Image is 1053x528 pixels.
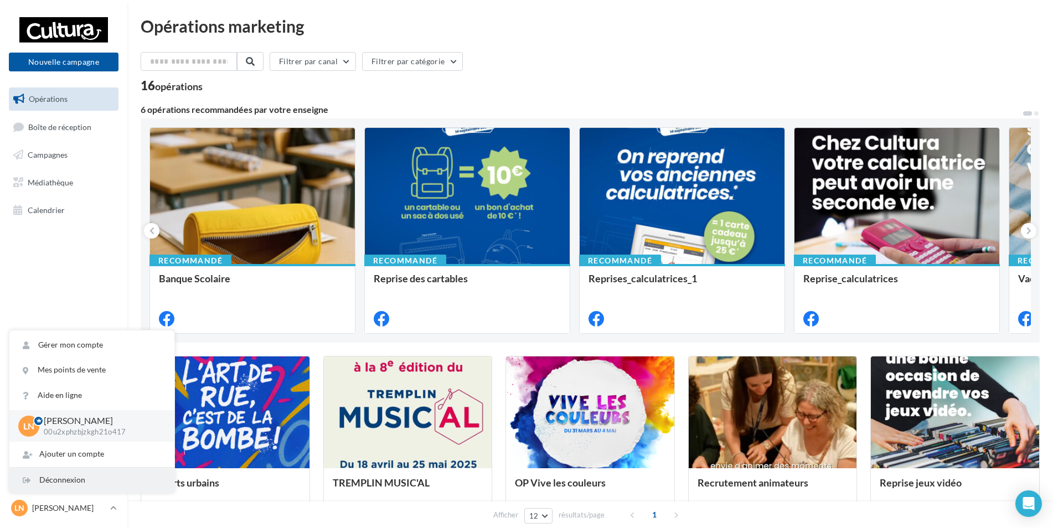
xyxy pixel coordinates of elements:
[141,18,1040,34] div: Opérations marketing
[589,272,697,284] span: Reprises_calculatrices_1
[794,255,876,267] div: Recommandé
[698,477,808,489] span: Recrutement animateurs
[29,94,68,103] span: Opérations
[7,87,121,111] a: Opérations
[579,255,661,267] div: Recommandé
[155,81,203,91] div: opérations
[9,358,174,382] a: Mes points de vente
[7,115,121,139] a: Boîte de réception
[529,511,539,520] span: 12
[374,272,468,284] span: Reprise des cartables
[149,255,231,267] div: Recommandé
[9,498,118,519] a: Ln [PERSON_NAME]
[14,503,24,514] span: Ln
[646,506,663,524] span: 1
[9,442,174,467] div: Ajouter un compte
[159,272,230,284] span: Banque Scolaire
[364,255,446,267] div: Recommandé
[515,477,606,489] span: OP Vive les couleurs
[333,477,430,489] span: TREMPLIN MUSIC'AL
[362,52,463,71] button: Filtrer par catégorie
[32,503,106,514] p: [PERSON_NAME]
[28,178,73,187] span: Médiathèque
[559,510,605,520] span: résultats/page
[9,53,118,71] button: Nouvelle campagne
[1015,490,1042,517] div: Open Intercom Messenger
[9,468,174,493] div: Déconnexion
[141,80,203,92] div: 16
[23,420,34,432] span: Ln
[28,205,65,214] span: Calendrier
[524,508,553,524] button: 12
[270,52,356,71] button: Filtrer par canal
[803,272,898,284] span: Reprise_calculatrices
[28,122,91,131] span: Boîte de réception
[9,383,174,408] a: Aide en ligne
[44,427,157,437] p: 00u2xphzbjzkgh21o417
[7,199,121,222] a: Calendrier
[493,510,518,520] span: Afficher
[880,477,962,489] span: Reprise jeux vidéo
[44,415,157,427] p: [PERSON_NAME]
[7,171,121,194] a: Médiathèque
[150,477,219,489] span: OP Arts urbains
[28,150,68,159] span: Campagnes
[7,143,121,167] a: Campagnes
[141,105,1022,114] div: 6 opérations recommandées par votre enseigne
[9,333,174,358] a: Gérer mon compte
